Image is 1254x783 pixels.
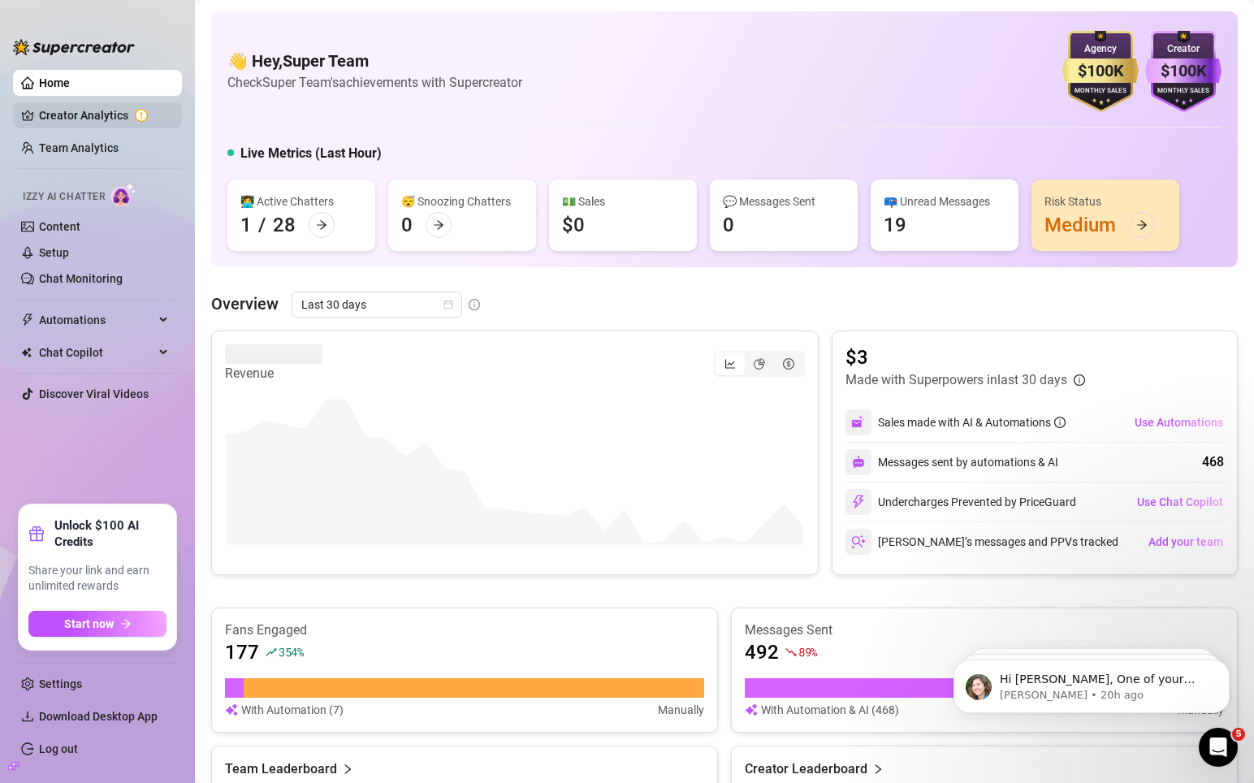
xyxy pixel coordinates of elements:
span: pie-chart [754,358,765,370]
span: Use Automations [1135,416,1223,429]
a: Content [39,220,80,233]
div: $0 [562,212,585,238]
h4: 👋 Hey, Super Team [227,50,522,72]
a: Discover Viral Videos [39,387,149,400]
div: Messages sent by automations & AI [845,449,1058,475]
article: 492 [745,639,779,665]
div: 28 [273,212,296,238]
span: Izzy AI Chatter [23,189,105,205]
img: svg%3e [225,701,238,719]
img: AI Chatter [111,183,136,206]
img: svg%3e [852,456,865,469]
article: With Automation (7) [241,701,344,719]
span: Last 30 days [301,292,452,317]
article: With Automation & AI (468) [761,701,899,719]
span: Share your link and earn unlimited rewards [28,563,166,595]
span: arrow-right [316,219,327,231]
div: 1 [240,212,252,238]
span: right [872,759,884,779]
article: $3 [845,344,1085,370]
article: Manually [658,701,704,719]
a: Home [39,76,70,89]
span: Chat Copilot [39,340,154,366]
img: svg%3e [851,415,866,430]
div: 📪 Unread Messages [884,193,1005,210]
span: line-chart [724,358,736,370]
a: Setup [39,246,69,259]
img: svg%3e [851,495,866,509]
div: $100K [1145,58,1222,84]
img: Chat Copilot [21,347,32,358]
div: 💬 Messages Sent [723,193,845,210]
div: 😴 Snoozing Chatters [401,193,523,210]
a: Settings [39,677,82,690]
div: Creator [1145,41,1222,57]
strong: Unlock $100 AI Credits [54,517,166,550]
article: Check Super Team's achievements with Supercreator [227,72,522,93]
iframe: Intercom notifications message [929,625,1254,739]
span: calendar [443,300,453,309]
div: Monthly Sales [1145,86,1222,97]
img: logo-BBDzfeDw.svg [13,39,135,55]
span: dollar-circle [783,358,794,370]
article: Overview [211,292,279,316]
span: build [8,760,19,772]
div: 19 [884,212,906,238]
span: info-circle [469,299,480,310]
article: Creator Leaderboard [745,759,867,779]
img: gold-badge-CigiZidd.svg [1062,31,1139,112]
span: download [21,710,34,723]
iframe: Intercom live chat [1199,728,1238,767]
span: 5 [1232,728,1245,741]
article: Revenue [225,364,322,383]
article: Team Leaderboard [225,759,337,779]
span: Automations [39,307,154,333]
button: Use Chat Copilot [1136,489,1224,515]
h5: Live Metrics (Last Hour) [240,144,382,163]
span: Add your team [1148,535,1223,548]
span: arrow-right [120,618,132,629]
span: fall [785,647,797,658]
button: Start nowarrow-right [28,611,166,637]
button: Add your team [1148,529,1224,555]
a: Log out [39,742,78,755]
span: info-circle [1054,417,1066,428]
div: Agency [1062,41,1139,57]
span: right [342,759,353,779]
span: arrow-right [1136,219,1148,231]
span: gift [28,526,45,542]
button: Use Automations [1134,409,1224,435]
div: 468 [1202,452,1224,472]
span: Start now [64,617,114,630]
article: 177 [225,639,259,665]
span: info-circle [1074,374,1085,386]
div: 0 [723,212,734,238]
span: Download Desktop App [39,710,158,723]
span: 354 % [279,644,304,660]
a: Creator Analytics exclamation-circle [39,102,169,128]
article: Fans Engaged [225,621,704,639]
div: [PERSON_NAME]’s messages and PPVs tracked [845,529,1118,555]
span: thunderbolt [21,314,34,327]
div: $100K [1062,58,1139,84]
div: Sales made with AI & Automations [878,413,1066,431]
div: 💵 Sales [562,193,684,210]
img: purple-badge-B9DA21FR.svg [1145,31,1222,112]
span: rise [266,647,277,658]
img: svg%3e [745,701,758,719]
div: 0 [401,212,413,238]
div: Monthly Sales [1062,86,1139,97]
article: Messages Sent [745,621,1224,639]
div: Undercharges Prevented by PriceGuard [845,489,1076,515]
a: Chat Monitoring [39,272,123,285]
div: segmented control [714,351,805,377]
span: arrow-right [433,219,444,231]
div: Risk Status [1044,193,1166,210]
img: svg%3e [851,534,866,549]
article: Made with Superpowers in last 30 days [845,370,1067,390]
div: 👩‍💻 Active Chatters [240,193,362,210]
span: Use Chat Copilot [1137,495,1223,508]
